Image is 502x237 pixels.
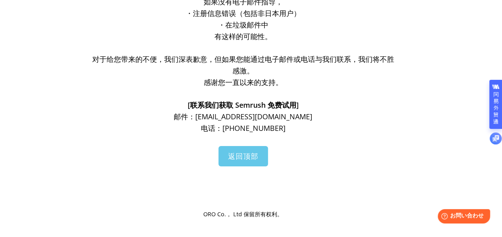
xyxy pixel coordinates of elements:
span: [联系我们获取 Semrush 免费试用] [188,100,299,110]
iframe: Help widget launcher [431,206,493,228]
a: 返回顶部 [218,146,268,166]
span: 返回顶部 [228,151,258,161]
span: 对于给您带来的不便，我们深表歉意，但如果您能通过电子邮件或电话与我们联系，我们将不胜感激。 [92,54,394,75]
span: ・注册信息错误（包括非日本用户） [186,8,301,18]
span: ・在垃圾邮件中 [218,20,268,30]
span: 感谢您一直以来的支持。 [204,77,283,87]
span: 有这样的可能性。 [214,32,272,41]
span: ORO Co.， Ltd 保留所有权利。 [203,210,283,218]
span: 电话：[PHONE_NUMBER] [201,123,286,133]
span: 邮件：[EMAIL_ADDRESS][DOMAIN_NAME] [174,112,312,121]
